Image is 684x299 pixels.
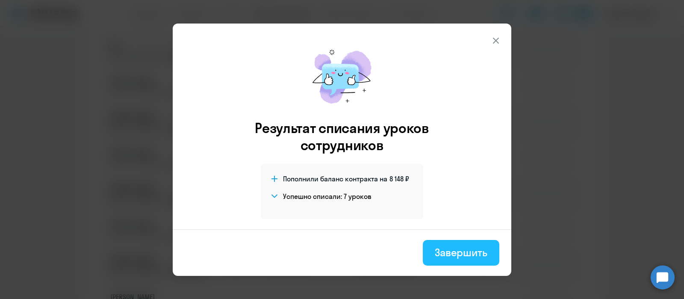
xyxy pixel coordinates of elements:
[283,174,387,184] span: Пополнили баланс контракта на
[435,246,487,259] div: Завершить
[389,174,409,184] span: 8 148 ₽
[304,41,380,112] img: mirage-message.png
[283,192,371,201] h4: Успешно списали: 7 уроков
[423,240,499,266] button: Завершить
[243,119,441,154] h3: Результат списания уроков сотрудников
